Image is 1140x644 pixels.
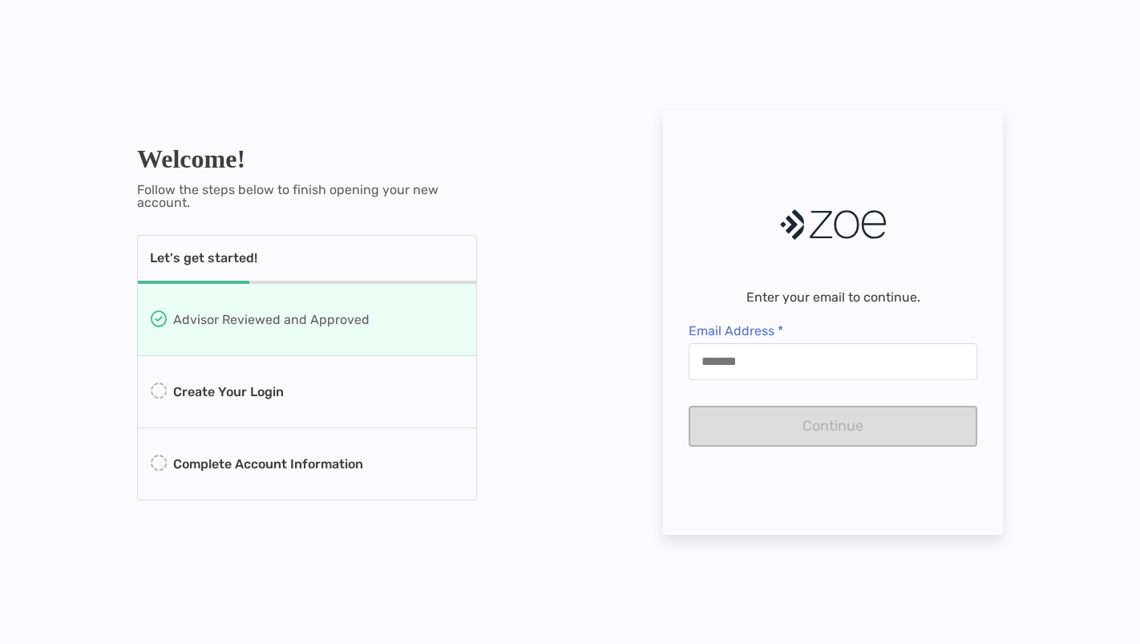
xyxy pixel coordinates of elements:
p: Enter your email to continue. [746,291,920,304]
p: Create Your Login [173,382,284,402]
p: Follow the steps below to finish opening your new account. [137,184,477,209]
img: Company Logo [780,198,886,251]
h1: Welcome! [137,144,477,174]
span: Email Address * [689,323,977,338]
p: Advisor Reviewed and Approved [173,310,370,330]
p: Complete Account Information [173,454,363,474]
input: Email Address * [689,354,976,368]
p: Let's get started! [150,252,257,265]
